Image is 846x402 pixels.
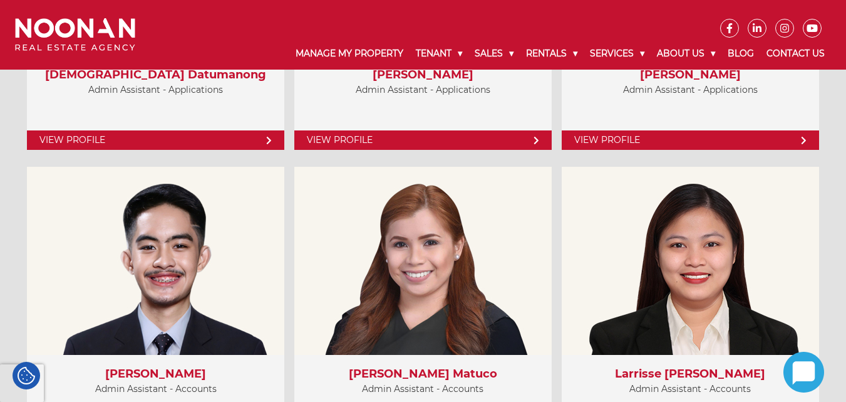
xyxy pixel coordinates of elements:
[574,68,807,82] h3: [PERSON_NAME]
[574,82,807,98] p: Admin Assistant - Applications
[39,381,272,397] p: Admin Assistant - Accounts
[294,130,552,150] a: View Profile
[307,368,539,381] h3: [PERSON_NAME] Matuco
[574,381,807,397] p: Admin Assistant - Accounts
[721,38,760,70] a: Blog
[289,38,410,70] a: Manage My Property
[760,38,831,70] a: Contact Us
[562,130,819,150] a: View Profile
[15,18,135,51] img: Noonan Real Estate Agency
[307,68,539,82] h3: [PERSON_NAME]
[584,38,651,70] a: Services
[13,362,40,389] div: Cookie Settings
[27,130,284,150] a: View Profile
[39,68,272,82] h3: [DEMOGRAPHIC_DATA] Datumanong
[307,381,539,397] p: Admin Assistant - Accounts
[520,38,584,70] a: Rentals
[410,38,468,70] a: Tenant
[651,38,721,70] a: About Us
[468,38,520,70] a: Sales
[39,368,272,381] h3: [PERSON_NAME]
[307,82,539,98] p: Admin Assistant - Applications
[39,82,272,98] p: Admin Assistant - Applications
[574,368,807,381] h3: Larrisse [PERSON_NAME]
